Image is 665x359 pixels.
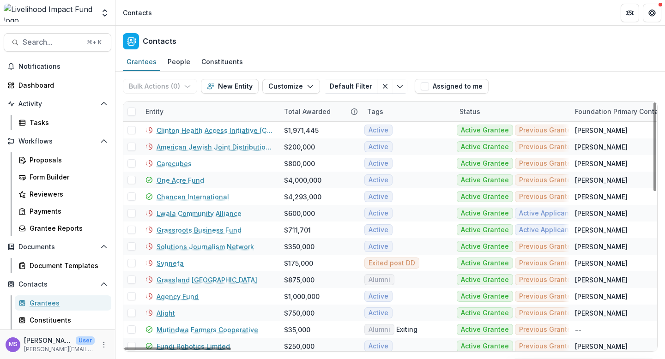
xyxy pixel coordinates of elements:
[284,175,321,185] div: $4,000,000
[30,315,104,325] div: Constituents
[157,192,229,202] a: Chancen International
[198,55,247,68] div: Constituents
[519,193,575,201] span: Previous Grantee
[164,53,194,71] a: People
[143,37,176,46] h2: Contacts
[393,79,407,94] button: Toggle menu
[15,258,111,273] a: Document Templates
[362,107,389,116] div: Tags
[575,142,628,152] div: [PERSON_NAME]
[18,80,104,90] div: Dashboard
[519,160,575,168] span: Previous Grantee
[30,206,104,216] div: Payments
[369,176,388,184] span: Active
[4,134,111,149] button: Open Workflows
[123,8,152,18] div: Contacts
[18,100,97,108] span: Activity
[15,221,111,236] a: Grantee Reports
[4,96,111,111] button: Open Activity
[461,160,509,168] span: Active Grantee
[15,295,111,311] a: Grantees
[284,341,314,351] div: $250,000
[454,102,569,121] div: Status
[4,33,111,52] button: Search...
[396,326,417,334] span: Exiting
[461,209,509,217] span: Active Grantee
[461,293,509,300] span: Active Grantee
[461,276,509,284] span: Active Grantee
[30,298,104,308] div: Grantees
[157,209,242,218] a: Lwala Community Alliance
[461,193,509,201] span: Active Grantee
[157,275,257,285] a: Grassland [GEOGRAPHIC_DATA]
[643,4,661,22] button: Get Help
[369,342,388,350] span: Active
[157,225,242,235] a: Grassroots Business Fund
[30,261,104,270] div: Document Templates
[284,192,321,202] div: $4,293,000
[575,225,628,235] div: [PERSON_NAME]
[123,53,160,71] a: Grantees
[30,223,104,233] div: Grantee Reports
[123,79,197,94] button: Bulk Actions (0)
[575,258,628,268] div: [PERSON_NAME]
[369,326,390,334] span: Alumni
[4,277,111,292] button: Open Contacts
[98,339,109,350] button: More
[157,142,273,152] a: American Jewish Joint Distribution Committee
[30,155,104,165] div: Proposals
[140,102,278,121] div: Entity
[284,142,315,152] div: $200,000
[198,53,247,71] a: Constituents
[454,107,486,116] div: Status
[575,308,628,318] div: [PERSON_NAME]
[98,4,111,22] button: Open entity switcher
[415,79,489,94] button: Assigned to me
[157,308,175,318] a: Alight
[519,126,575,134] span: Previous Grantee
[15,203,111,219] a: Payments
[284,308,314,318] div: $750,000
[461,226,509,234] span: Active Grantee
[575,242,628,251] div: [PERSON_NAME]
[461,342,509,350] span: Active Grantee
[15,312,111,328] a: Constituents
[461,143,509,151] span: Active Grantee
[362,102,454,121] div: Tags
[369,143,388,151] span: Active
[85,37,103,48] div: ⌘ + K
[18,138,97,145] span: Workflows
[278,102,362,121] div: Total Awarded
[519,309,575,317] span: Previous Grantee
[461,259,509,267] span: Active Grantee
[575,192,628,202] div: [PERSON_NAME]
[284,242,314,251] div: $350,000
[18,281,97,288] span: Contacts
[157,159,192,168] a: Carecubes
[575,275,628,285] div: [PERSON_NAME]
[157,292,199,301] a: Agency Fund
[378,79,393,94] button: Clear filter
[30,189,104,199] div: Reviewers
[284,126,319,135] div: $1,971,445
[369,293,388,300] span: Active
[461,243,509,251] span: Active Grantee
[575,209,628,218] div: [PERSON_NAME]
[369,209,388,217] span: Active
[324,79,378,94] button: Default Filter
[519,143,575,151] span: Previous Grantee
[15,186,111,202] a: Reviewers
[621,4,639,22] button: Partners
[284,275,314,285] div: $875,000
[369,309,388,317] span: Active
[18,63,108,71] span: Notifications
[9,341,18,347] div: Monica Swai
[284,292,320,301] div: $1,000,000
[119,6,156,19] nav: breadcrumb
[157,341,230,351] a: Fundi Robotics Limited
[575,126,628,135] div: [PERSON_NAME]
[519,276,575,284] span: Previous Grantee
